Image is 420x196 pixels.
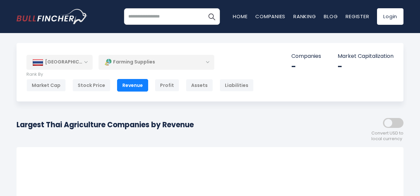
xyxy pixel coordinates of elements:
div: Liabilities [220,79,254,92]
span: Convert USD to local currency [371,131,403,142]
div: - [338,61,394,72]
p: Market Capitalization [338,53,394,60]
a: Login [377,8,403,25]
img: bullfincher logo [17,9,88,24]
div: Market Cap [26,79,66,92]
div: Revenue [117,79,148,92]
a: Companies [255,13,285,20]
p: Rank By [26,72,254,77]
a: Home [233,13,247,20]
div: - [291,61,321,72]
h1: Largest Thai Agriculture Companies by Revenue [17,119,194,130]
a: Go to homepage [17,9,88,24]
p: Companies [291,53,321,60]
div: Profit [155,79,179,92]
a: Ranking [293,13,316,20]
button: Search [203,8,220,25]
div: Assets [186,79,213,92]
div: Farming Supplies [99,55,214,70]
div: Stock Price [72,79,110,92]
a: Blog [324,13,338,20]
div: [GEOGRAPHIC_DATA] [26,55,93,69]
a: Register [346,13,369,20]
